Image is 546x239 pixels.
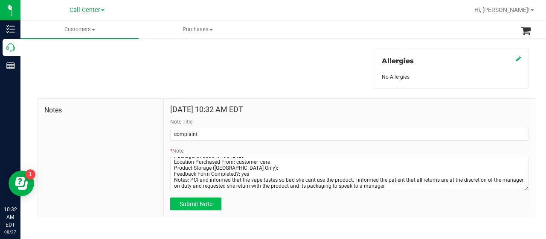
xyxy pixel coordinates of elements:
[4,206,17,229] p: 10:32 AM EDT
[70,6,100,14] span: Call Center
[382,57,414,65] span: Allergies
[44,105,157,115] span: Notes
[139,21,257,38] a: Purchases
[382,73,521,81] div: No Allergies
[6,43,15,52] inline-svg: Call Center
[170,118,192,126] label: Note Title
[25,169,35,180] iframe: Resource center unread badge
[6,25,15,33] inline-svg: Inventory
[170,147,183,155] label: Note
[170,198,221,210] button: Submit Note
[9,171,34,196] iframe: Resource center
[474,6,530,13] span: Hi, [PERSON_NAME]!
[180,201,212,207] span: Submit Note
[20,26,139,33] span: Customers
[139,26,256,33] span: Purchases
[4,229,17,235] p: 08/27
[20,21,139,38] a: Customers
[6,62,15,70] inline-svg: Reports
[170,105,529,114] h4: [DATE] 10:32 AM EDT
